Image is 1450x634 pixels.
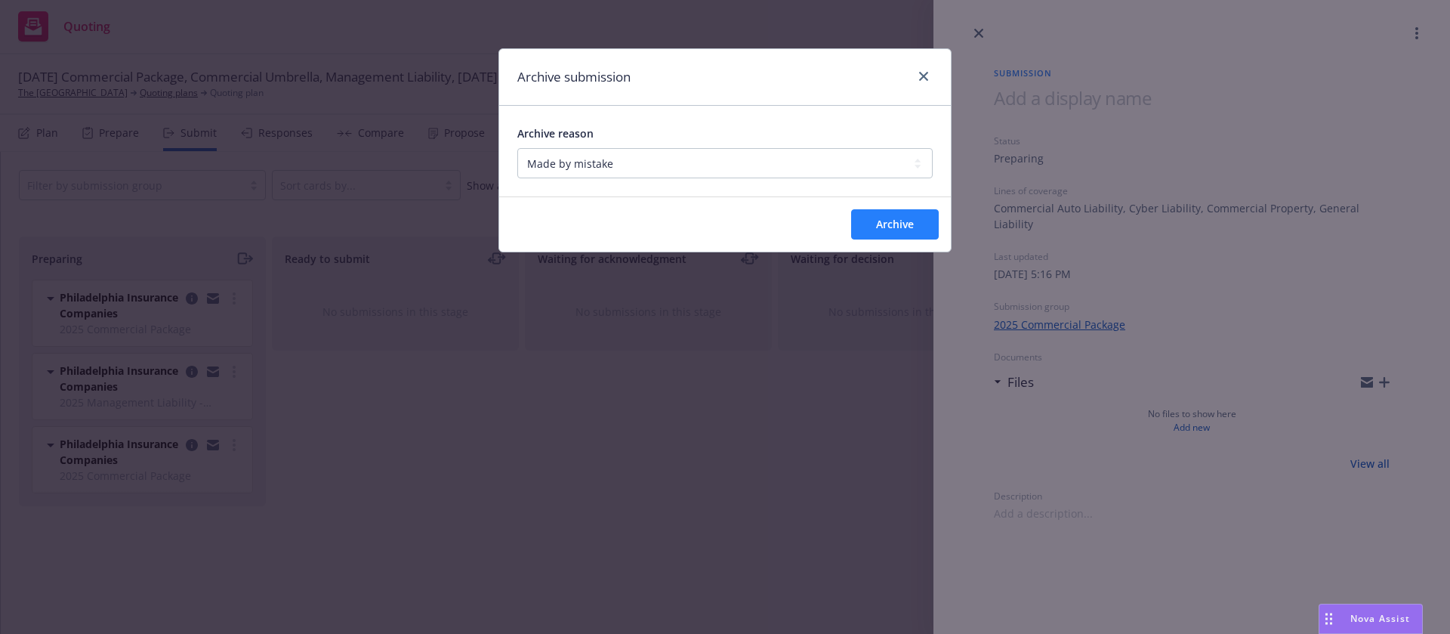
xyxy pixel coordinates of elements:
span: Archive [876,217,914,231]
div: Drag to move [1319,605,1338,633]
span: Nova Assist [1350,612,1410,625]
h1: Archive submission [517,67,631,87]
button: Nova Assist [1319,604,1423,634]
a: close [915,67,933,85]
button: Archive [851,209,939,240]
span: Archive reason [517,126,594,141]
